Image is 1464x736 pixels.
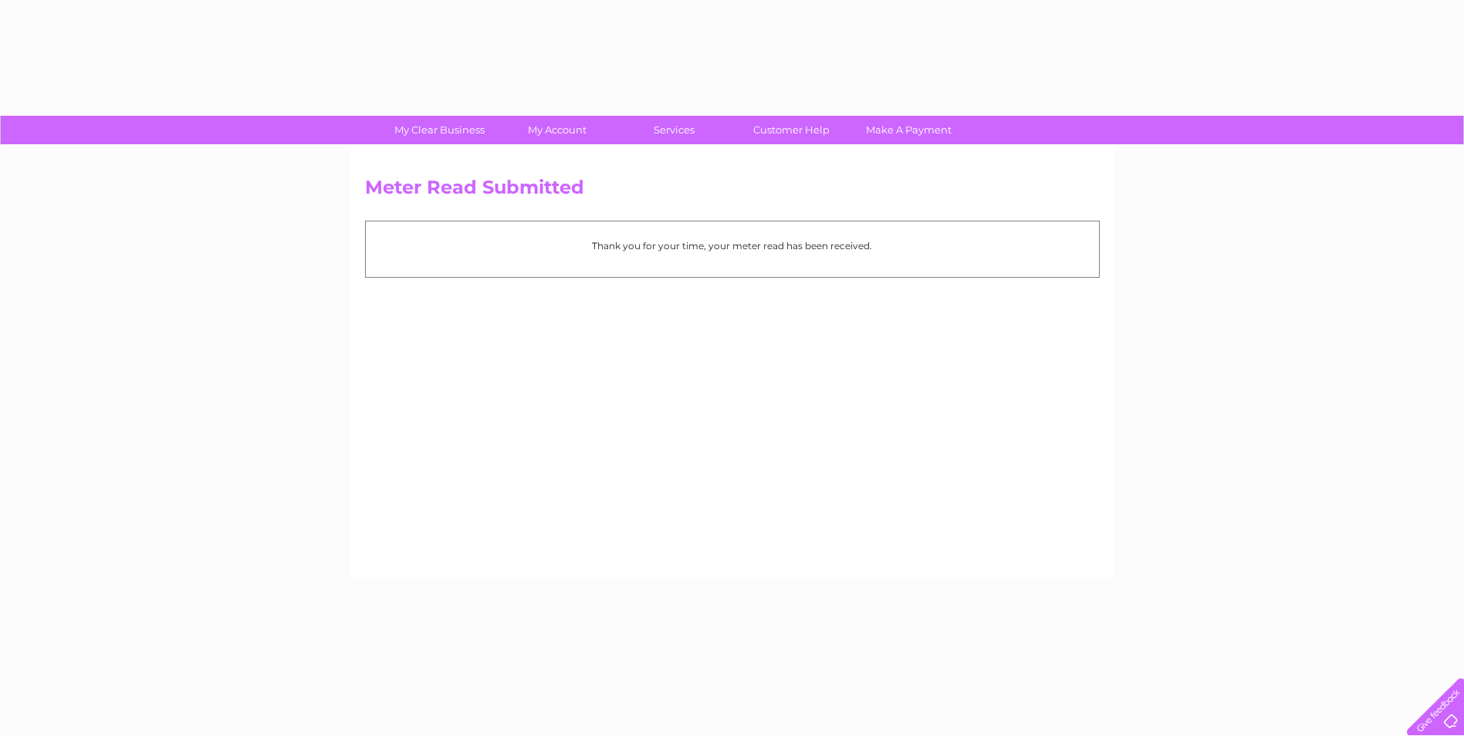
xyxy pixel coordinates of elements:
[365,177,1100,206] h2: Meter Read Submitted
[376,116,503,144] a: My Clear Business
[493,116,620,144] a: My Account
[728,116,855,144] a: Customer Help
[845,116,972,144] a: Make A Payment
[374,238,1091,253] p: Thank you for your time, your meter read has been received.
[610,116,738,144] a: Services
